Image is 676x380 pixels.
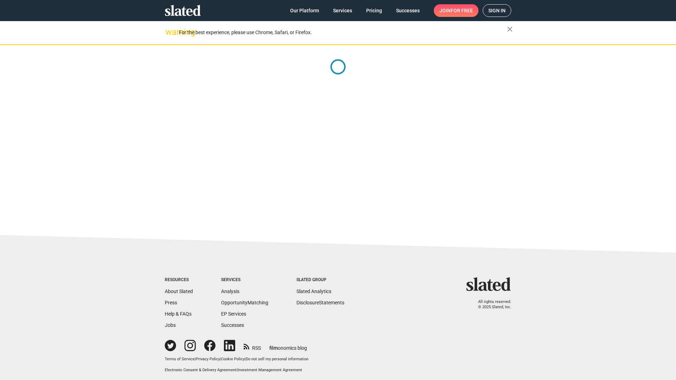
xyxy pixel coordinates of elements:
[361,4,388,17] a: Pricing
[221,311,246,317] a: EP Services
[246,357,308,362] button: Do not sell my personal information
[165,300,177,305] a: Press
[245,357,246,361] span: |
[238,368,302,372] a: Investment Management Agreement
[471,299,511,310] p: All rights reserved. © 2025 Slated, Inc.
[179,28,507,37] div: For the best experience, please use Chrome, Safari, or Firefox.
[165,322,176,328] a: Jobs
[165,28,174,36] mat-icon: warning
[284,4,325,17] a: Our Platform
[366,4,382,17] span: Pricing
[221,300,268,305] a: OpportunityMatching
[165,289,193,294] a: About Slated
[488,5,506,17] span: Sign in
[237,368,238,372] span: |
[333,4,352,17] span: Services
[439,4,473,17] span: Join
[483,4,511,17] a: Sign in
[165,368,237,372] a: Electronic Consent & Delivery Agreement
[451,4,473,17] span: for free
[269,339,307,351] a: filmonomics blog
[165,277,193,283] div: Resources
[396,4,420,17] span: Successes
[296,300,344,305] a: DisclosureStatements
[221,289,239,294] a: Analysis
[290,4,319,17] span: Our Platform
[220,357,221,361] span: |
[244,341,261,351] a: RSS
[296,277,344,283] div: Slated Group
[195,357,196,361] span: |
[506,25,514,33] mat-icon: close
[165,311,192,317] a: Help & FAQs
[390,4,425,17] a: Successes
[221,357,245,361] a: Cookie Policy
[165,357,195,361] a: Terms of Service
[196,357,220,361] a: Privacy Policy
[434,4,478,17] a: Joinfor free
[221,277,268,283] div: Services
[327,4,358,17] a: Services
[221,322,244,328] a: Successes
[269,345,278,351] span: film
[296,289,331,294] a: Slated Analytics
